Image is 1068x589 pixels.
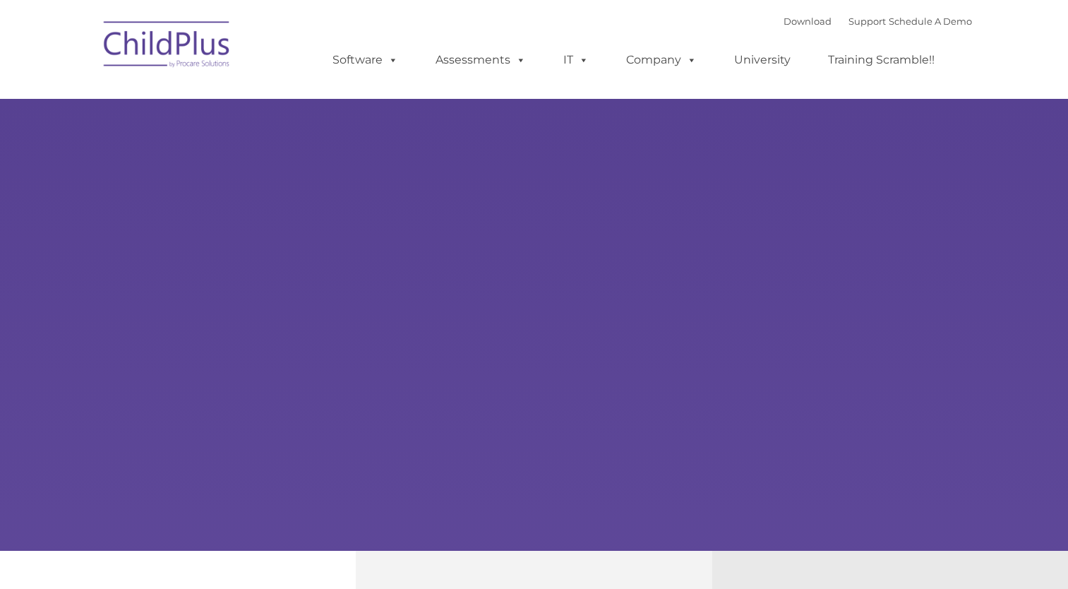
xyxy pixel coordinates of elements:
font: | [784,16,972,27]
a: Download [784,16,832,27]
a: University [720,46,805,74]
img: ChildPlus by Procare Solutions [97,11,238,82]
a: Training Scramble!! [814,46,949,74]
a: Software [318,46,412,74]
a: Schedule A Demo [889,16,972,27]
a: Support [848,16,886,27]
a: IT [549,46,603,74]
a: Assessments [421,46,540,74]
a: Company [612,46,711,74]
